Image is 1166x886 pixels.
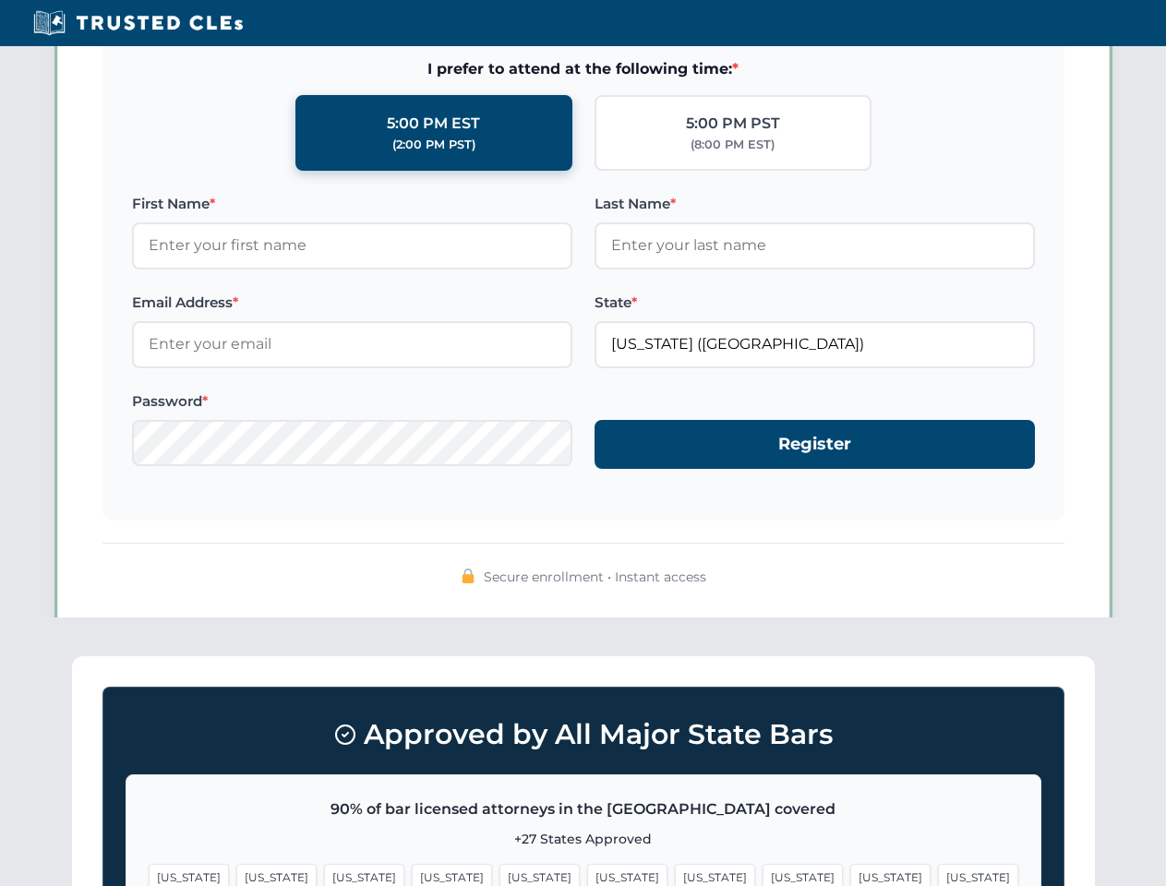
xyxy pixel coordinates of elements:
[132,57,1035,81] span: I prefer to attend at the following time:
[595,193,1035,215] label: Last Name
[149,829,1018,849] p: +27 States Approved
[132,292,572,314] label: Email Address
[461,569,475,583] img: 🔒
[595,321,1035,367] input: Florida (FL)
[28,9,248,37] img: Trusted CLEs
[595,292,1035,314] label: State
[691,136,775,154] div: (8:00 PM EST)
[686,112,780,136] div: 5:00 PM PST
[126,710,1041,760] h3: Approved by All Major State Bars
[484,567,706,587] span: Secure enrollment • Instant access
[392,136,475,154] div: (2:00 PM PST)
[132,321,572,367] input: Enter your email
[132,193,572,215] label: First Name
[387,112,480,136] div: 5:00 PM EST
[149,797,1018,821] p: 90% of bar licensed attorneys in the [GEOGRAPHIC_DATA] covered
[595,222,1035,269] input: Enter your last name
[132,390,572,413] label: Password
[595,420,1035,469] button: Register
[132,222,572,269] input: Enter your first name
